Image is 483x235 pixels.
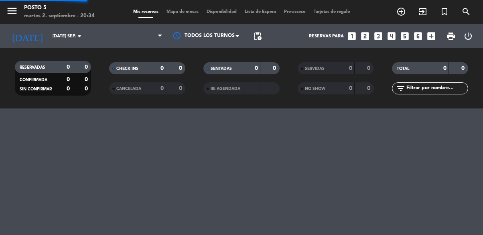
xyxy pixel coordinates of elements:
i: looks_6 [413,31,423,41]
span: Mis reservas [129,10,162,14]
strong: 0 [67,77,70,82]
i: looks_5 [400,31,410,41]
strong: 0 [367,65,372,71]
i: looks_3 [373,31,384,41]
i: add_circle_outline [396,7,406,16]
span: SIN CONFIRMAR [20,87,52,91]
span: CONFIRMADA [20,78,47,82]
strong: 0 [349,65,352,71]
span: print [446,31,456,41]
div: LOG OUT [460,24,477,48]
span: Reservas para [309,34,344,39]
i: add_box [426,31,436,41]
strong: 0 [273,65,278,71]
i: power_settings_new [463,31,473,41]
strong: 0 [67,64,70,70]
strong: 0 [85,77,89,82]
strong: 0 [349,86,352,91]
i: looks_4 [386,31,397,41]
i: looks_one [347,31,357,41]
strong: 0 [255,65,258,71]
i: [DATE] [6,27,49,45]
span: Mapa de mesas [162,10,203,14]
strong: 0 [179,86,184,91]
i: filter_list [396,84,406,93]
span: Tarjetas de regalo [310,10,354,14]
strong: 0 [85,64,89,70]
div: Posto 5 [24,4,95,12]
i: exit_to_app [418,7,428,16]
span: Lista de Espera [241,10,280,14]
span: CHECK INS [116,67,138,71]
strong: 0 [443,65,446,71]
strong: 0 [160,65,164,71]
span: pending_actions [253,31,262,41]
span: SENTADAS [211,67,232,71]
span: CANCELADA [116,87,141,91]
span: SERVIDAS [305,67,325,71]
i: looks_two [360,31,370,41]
i: arrow_drop_down [75,31,84,41]
div: martes 2. septiembre - 20:34 [24,12,95,20]
i: search [461,7,471,16]
strong: 0 [85,86,89,92]
span: NO SHOW [305,87,325,91]
span: RESERVADAS [20,65,45,69]
strong: 0 [367,86,372,91]
span: TOTAL [397,67,409,71]
strong: 0 [67,86,70,92]
i: turned_in_not [440,7,449,16]
strong: 0 [179,65,184,71]
button: menu [6,5,18,20]
strong: 0 [160,86,164,91]
span: RE AGENDADA [211,87,240,91]
strong: 0 [461,65,466,71]
input: Filtrar por nombre... [406,84,468,93]
span: Pre-acceso [280,10,310,14]
i: menu [6,5,18,17]
span: Disponibilidad [203,10,241,14]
